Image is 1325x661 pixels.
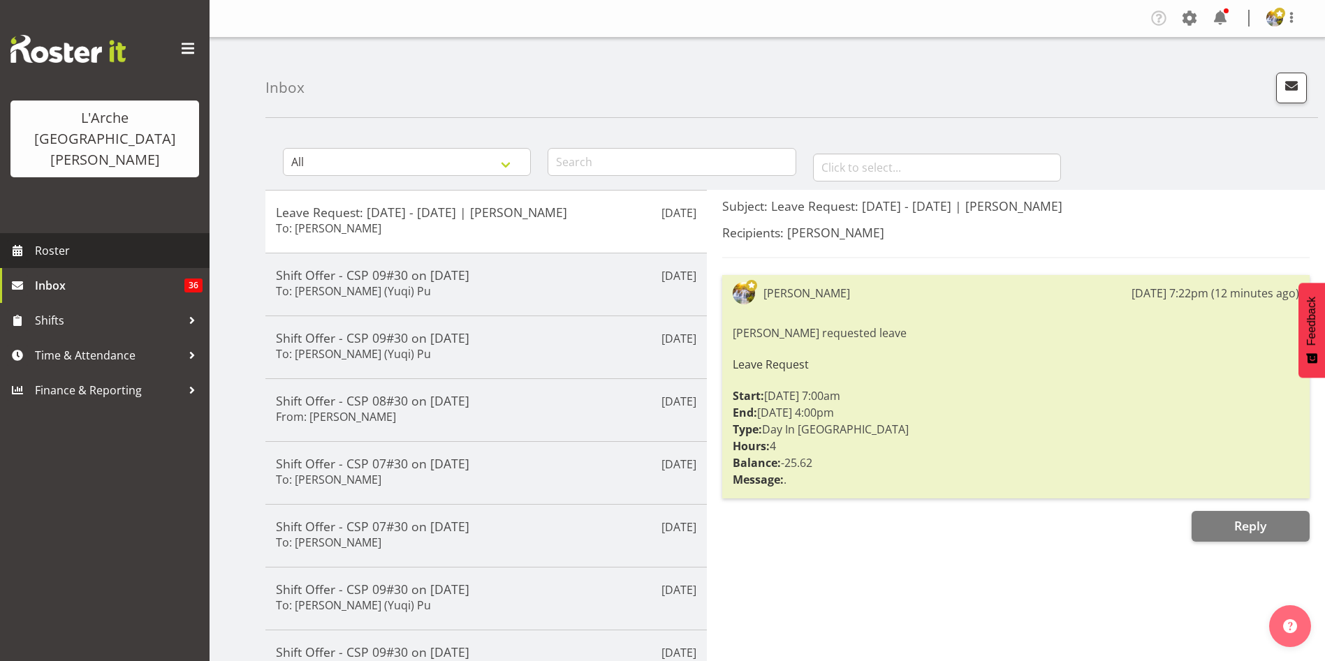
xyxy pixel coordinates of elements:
img: aizza-garduque4b89473dfc6c768e6a566f2329987521.png [1266,10,1283,27]
h5: Shift Offer - CSP 07#30 on [DATE] [276,456,696,471]
span: Time & Attendance [35,345,182,366]
img: help-xxl-2.png [1283,619,1297,633]
strong: Start: [733,388,764,403]
button: Feedback - Show survey [1298,283,1325,378]
div: [PERSON_NAME] [763,285,850,302]
span: Inbox [35,275,184,296]
strong: Hours: [733,438,770,454]
h5: Shift Offer - CSP 09#30 on [DATE] [276,644,696,660]
strong: Balance: [733,455,781,470]
h6: Leave Request [733,358,1299,371]
h4: Inbox [265,80,305,96]
span: Finance & Reporting [35,380,182,401]
p: [DATE] [661,456,696,473]
div: [DATE] 7:22pm (12 minutes ago) [1132,285,1299,302]
h5: Subject: Leave Request: [DATE] - [DATE] | [PERSON_NAME] [722,198,1310,214]
h5: Shift Offer - CSP 09#30 on [DATE] [276,330,696,346]
p: [DATE] [661,267,696,284]
p: [DATE] [661,519,696,535]
span: Roster [35,240,203,261]
img: aizza-garduque4b89473dfc6c768e6a566f2329987521.png [733,282,755,304]
div: [PERSON_NAME] requested leave [DATE] 7:00am [DATE] 4:00pm Day In [GEOGRAPHIC_DATA] 4 -25.62 . [733,321,1299,491]
h5: Shift Offer - CSP 08#30 on [DATE] [276,393,696,408]
div: L'Arche [GEOGRAPHIC_DATA][PERSON_NAME] [24,107,185,170]
button: Reply [1192,511,1310,542]
h5: Shift Offer - CSP 09#30 on [DATE] [276,581,696,597]
p: [DATE] [661,644,696,661]
h6: To: [PERSON_NAME] (Yuqi) Pu [276,598,431,612]
p: [DATE] [661,393,696,410]
p: [DATE] [661,330,696,347]
span: 36 [184,278,203,292]
img: Rosterit website logo [10,35,126,63]
h5: Shift Offer - CSP 07#30 on [DATE] [276,519,696,534]
h5: Leave Request: [DATE] - [DATE] | [PERSON_NAME] [276,205,696,220]
span: Reply [1234,517,1266,534]
input: Search [548,148,796,176]
strong: End: [733,405,757,420]
span: Feedback [1305,297,1318,346]
input: Click to select... [813,154,1061,181]
p: [DATE] [661,581,696,598]
strong: Message: [733,472,784,487]
h6: To: [PERSON_NAME] (Yuqi) Pu [276,347,431,361]
h6: To: [PERSON_NAME] (Yuqi) Pu [276,284,431,298]
h6: From: [PERSON_NAME] [276,410,396,424]
h5: Shift Offer - CSP 09#30 on [DATE] [276,267,696,283]
strong: Type: [733,422,762,437]
h5: Recipients: [PERSON_NAME] [722,225,1310,240]
h6: To: [PERSON_NAME] [276,473,381,487]
h6: To: [PERSON_NAME] [276,221,381,235]
span: Shifts [35,310,182,331]
h6: To: [PERSON_NAME] [276,535,381,549]
p: [DATE] [661,205,696,221]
